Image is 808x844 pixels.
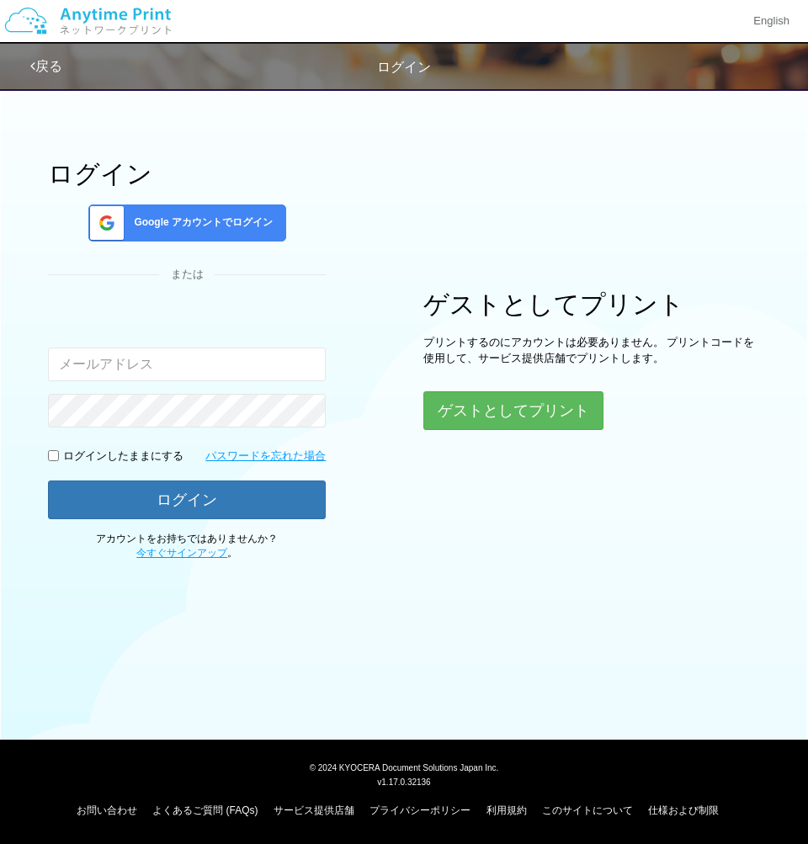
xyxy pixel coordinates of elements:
input: メールアドレス [48,348,326,381]
a: このサイトについて [542,804,633,816]
a: 仕様および制限 [648,804,719,816]
a: お問い合わせ [77,804,137,816]
a: サービス提供店舗 [274,804,354,816]
span: Google アカウントでログイン [127,215,273,230]
p: アカウントをお持ちではありませんか？ [48,532,326,560]
span: ログイン [377,60,431,74]
a: パスワードを忘れた場合 [205,449,326,464]
span: 。 [136,547,237,559]
h1: ゲストとしてプリント [423,290,760,318]
span: v1.17.0.32136 [377,777,430,787]
p: プリントするのにアカウントは必要ありません。 プリントコードを使用して、サービス提供店舗でプリントします。 [423,335,760,366]
button: ゲストとしてプリント [423,391,603,430]
a: プライバシーポリシー [369,804,470,816]
a: 戻る [30,59,62,73]
button: ログイン [48,480,326,519]
a: 今すぐサインアップ [136,547,227,559]
p: ログインしたままにする [63,449,183,464]
span: © 2024 KYOCERA Document Solutions Japan Inc. [310,762,499,772]
a: よくあるご質問 (FAQs) [152,804,258,816]
div: または [48,267,326,283]
a: 利用規約 [486,804,527,816]
h1: ログイン [48,160,326,188]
